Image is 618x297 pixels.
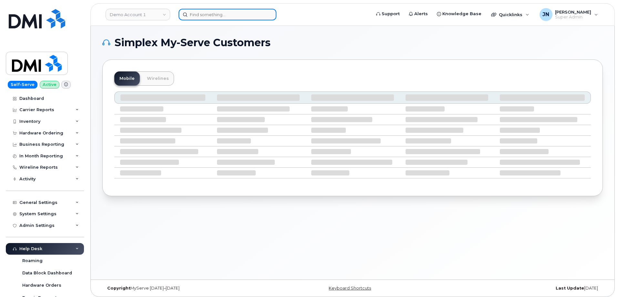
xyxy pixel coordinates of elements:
a: Wirelines [142,71,174,86]
span: Simplex My-Serve Customers [115,38,271,48]
div: MyServe [DATE]–[DATE] [102,286,269,291]
a: Keyboard Shortcuts [329,286,371,291]
div: [DATE] [436,286,603,291]
strong: Last Update [556,286,584,291]
strong: Copyright [107,286,130,291]
a: Mobile [114,71,140,86]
